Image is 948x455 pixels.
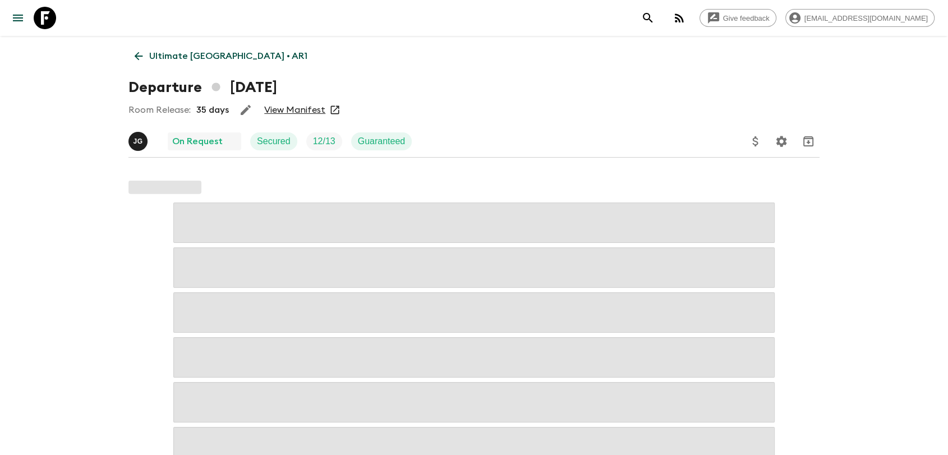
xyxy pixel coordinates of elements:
[637,7,659,29] button: search adventures
[797,130,820,153] button: Archive (Completed, Cancelled or Unsynced Departures only)
[700,9,776,27] a: Give feedback
[313,135,335,148] p: 12 / 13
[128,76,277,99] h1: Departure [DATE]
[128,45,314,67] a: Ultimate [GEOGRAPHIC_DATA] • AR1
[133,137,142,146] p: J G
[306,132,342,150] div: Trip Fill
[770,130,793,153] button: Settings
[744,130,767,153] button: Update Price, Early Bird Discount and Costs
[257,135,291,148] p: Secured
[717,14,776,22] span: Give feedback
[128,135,150,144] span: Jeronimo Granados
[128,132,150,151] button: JG
[172,135,223,148] p: On Request
[264,104,325,116] a: View Manifest
[196,103,229,117] p: 35 days
[785,9,935,27] div: [EMAIL_ADDRESS][DOMAIN_NAME]
[798,14,934,22] span: [EMAIL_ADDRESS][DOMAIN_NAME]
[149,49,307,63] p: Ultimate [GEOGRAPHIC_DATA] • AR1
[250,132,297,150] div: Secured
[128,103,191,117] p: Room Release:
[7,7,29,29] button: menu
[358,135,406,148] p: Guaranteed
